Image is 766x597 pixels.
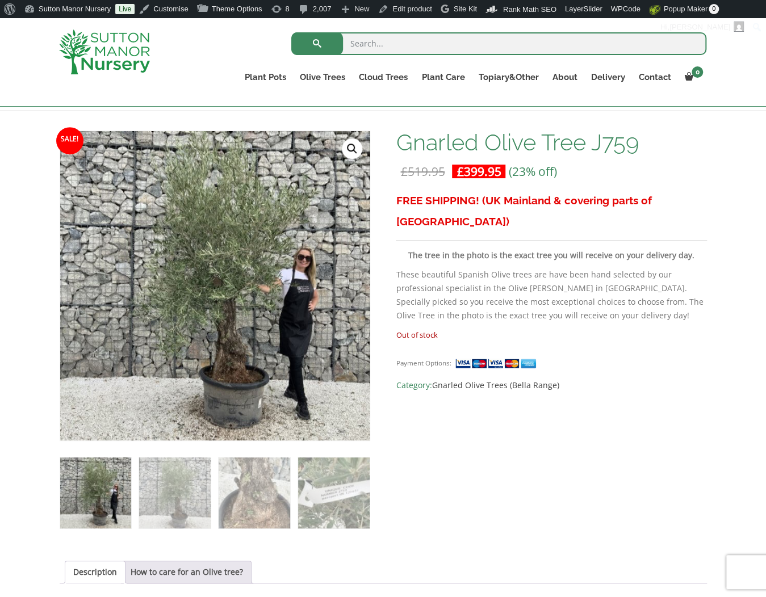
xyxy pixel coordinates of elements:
[293,69,352,85] a: Olive Trees
[709,4,719,14] span: 0
[692,66,703,78] span: 0
[455,358,540,369] img: payment supported
[139,457,210,528] img: Gnarled Olive Tree J759 - Image 2
[396,268,706,322] p: These beautiful Spanish Olive trees are have been hand selected by our professional specialist in...
[432,380,559,390] a: Gnarled Olive Trees (Bella Range)
[73,561,117,583] a: Description
[342,138,362,159] a: View full-screen image gallery
[631,69,677,85] a: Contact
[408,250,694,260] strong: The tree in the photo is the exact tree you will receive on your delivery day.
[238,69,293,85] a: Plant Pots
[291,32,706,55] input: Search...
[131,561,243,583] a: How to care for an Olive tree?
[400,163,445,179] bdi: 519.95
[454,5,477,13] span: Site Kit
[396,131,706,154] h1: Gnarled Olive Tree J759
[508,163,556,179] span: (23% off)
[396,359,451,367] small: Payment Options:
[457,163,463,179] span: £
[115,4,135,14] a: Live
[396,190,706,232] h3: FREE SHIPPING! (UK Mainland & covering parts of [GEOGRAPHIC_DATA])
[400,163,407,179] span: £
[396,328,706,342] p: Out of stock
[298,457,369,528] img: Gnarled Olive Tree J759 - Image 4
[60,457,131,528] img: Gnarled Olive Tree J759
[56,127,83,154] span: Sale!
[352,69,415,85] a: Cloud Trees
[396,379,706,392] span: Category:
[656,18,748,36] a: Hi,
[59,30,150,74] img: logo
[471,69,545,85] a: Topiary&Other
[545,69,584,85] a: About
[219,457,290,528] img: Gnarled Olive Tree J759 - Image 3
[669,23,730,31] span: [PERSON_NAME]
[677,69,706,85] a: 0
[457,163,501,179] bdi: 399.95
[415,69,471,85] a: Plant Care
[584,69,631,85] a: Delivery
[503,5,556,14] span: Rank Math SEO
